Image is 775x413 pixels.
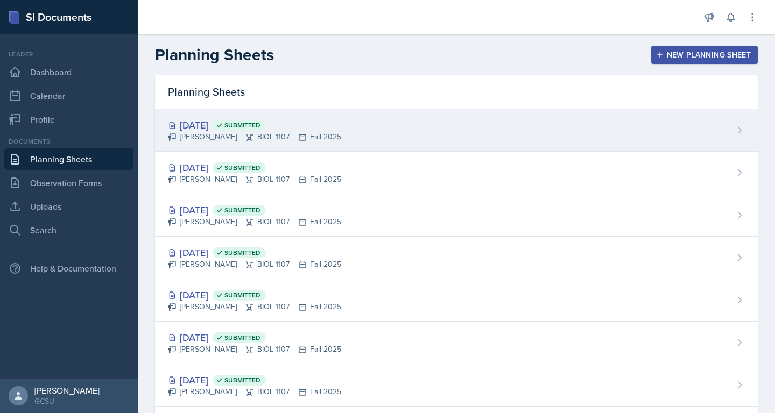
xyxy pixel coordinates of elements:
div: [DATE] [168,203,341,217]
a: Observation Forms [4,172,133,194]
a: [DATE] Submitted [PERSON_NAME]BIOL 1107Fall 2025 [155,237,758,279]
a: [DATE] Submitted [PERSON_NAME]BIOL 1107Fall 2025 [155,364,758,407]
div: New Planning Sheet [658,51,751,59]
div: Help & Documentation [4,258,133,279]
div: [PERSON_NAME] [34,385,100,396]
div: [PERSON_NAME] BIOL 1107 Fall 2025 [168,131,341,143]
h2: Planning Sheets [155,45,274,65]
div: [PERSON_NAME] BIOL 1107 Fall 2025 [168,301,341,312]
a: [DATE] Submitted [PERSON_NAME]BIOL 1107Fall 2025 [155,322,758,364]
a: [DATE] Submitted [PERSON_NAME]BIOL 1107Fall 2025 [155,279,758,322]
span: Submitted [224,163,260,172]
a: Planning Sheets [4,148,133,170]
a: [DATE] Submitted [PERSON_NAME]BIOL 1107Fall 2025 [155,152,758,194]
a: Dashboard [4,61,133,83]
span: Submitted [224,248,260,257]
a: Uploads [4,196,133,217]
button: New Planning Sheet [651,46,758,64]
div: [DATE] [168,118,341,132]
span: Submitted [224,333,260,342]
div: Leader [4,49,133,59]
div: [PERSON_NAME] BIOL 1107 Fall 2025 [168,344,341,355]
div: [DATE] [168,288,341,302]
a: Calendar [4,85,133,106]
div: [DATE] [168,160,341,175]
div: [DATE] [168,373,341,387]
div: [PERSON_NAME] BIOL 1107 Fall 2025 [168,259,341,270]
a: Profile [4,109,133,130]
span: Submitted [224,121,260,130]
span: Submitted [224,291,260,300]
a: Search [4,219,133,241]
a: [DATE] Submitted [PERSON_NAME]BIOL 1107Fall 2025 [155,109,758,152]
div: Planning Sheets [155,75,758,109]
div: [DATE] [168,330,341,345]
div: [PERSON_NAME] BIOL 1107 Fall 2025 [168,216,341,227]
div: Documents [4,137,133,146]
span: Submitted [224,206,260,215]
div: [DATE] [168,245,341,260]
a: [DATE] Submitted [PERSON_NAME]BIOL 1107Fall 2025 [155,194,758,237]
div: GCSU [34,396,100,407]
span: Submitted [224,376,260,384]
div: [PERSON_NAME] BIOL 1107 Fall 2025 [168,386,341,397]
div: [PERSON_NAME] BIOL 1107 Fall 2025 [168,174,341,185]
